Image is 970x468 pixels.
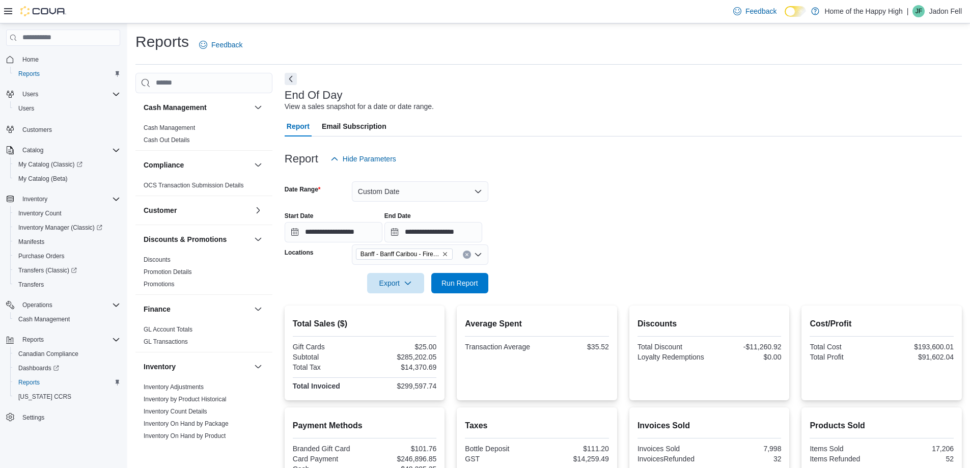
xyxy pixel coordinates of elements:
[144,234,250,244] button: Discounts & Promotions
[144,444,205,452] span: Inventory Transactions
[293,353,363,361] div: Subtotal
[2,192,124,206] button: Inventory
[22,126,52,134] span: Customers
[729,1,781,21] a: Feedback
[285,249,314,257] label: Locations
[144,256,171,263] a: Discounts
[285,222,382,242] input: Press the down key to open a popover containing a calendar.
[810,455,879,463] div: Items Refunded
[638,420,782,432] h2: Invoices Sold
[144,395,227,403] span: Inventory by Product Historical
[144,383,204,391] span: Inventory Adjustments
[367,363,436,371] div: $14,370.69
[18,124,56,136] a: Customers
[18,193,51,205] button: Inventory
[442,251,448,257] button: Remove Banff - Banff Caribou - Fire & Flower from selection in this group
[367,455,436,463] div: $246,896.85
[638,353,707,361] div: Loyalty Redemptions
[10,263,124,278] a: Transfers (Classic)
[18,193,120,205] span: Inventory
[810,318,954,330] h2: Cost/Profit
[18,411,120,424] span: Settings
[711,455,781,463] div: 32
[10,157,124,172] a: My Catalog (Classic)
[144,338,188,346] span: GL Transactions
[912,5,925,17] div: Jadon Fell
[14,68,44,80] a: Reports
[18,364,59,372] span: Dashboards
[2,143,124,157] button: Catalog
[431,273,488,293] button: Run Report
[14,207,66,219] a: Inventory Count
[18,88,42,100] button: Users
[638,343,707,351] div: Total Discount
[785,6,806,17] input: Dark Mode
[14,348,82,360] a: Canadian Compliance
[465,420,609,432] h2: Taxes
[2,87,124,101] button: Users
[361,249,440,259] span: Banff - Banff Caribou - Fire & Flower
[144,102,207,113] h3: Cash Management
[18,144,47,156] button: Catalog
[144,362,250,372] button: Inventory
[441,278,478,288] span: Run Report
[18,70,40,78] span: Reports
[22,301,52,309] span: Operations
[22,56,39,64] span: Home
[135,323,272,352] div: Finance
[144,102,250,113] button: Cash Management
[18,266,77,274] span: Transfers (Classic)
[14,68,120,80] span: Reports
[10,206,124,221] button: Inventory Count
[14,236,48,248] a: Manifests
[14,391,75,403] a: [US_STATE] CCRS
[293,363,363,371] div: Total Tax
[6,48,120,451] nav: Complex example
[18,393,71,401] span: [US_STATE] CCRS
[18,53,43,66] a: Home
[14,376,120,389] span: Reports
[18,53,120,66] span: Home
[10,172,124,186] button: My Catalog (Beta)
[10,235,124,249] button: Manifests
[252,204,264,216] button: Customer
[884,445,954,453] div: 17,206
[384,222,482,242] input: Press the down key to open a popover containing a calendar.
[745,6,777,16] span: Feedback
[211,40,242,50] span: Feedback
[18,299,57,311] button: Operations
[135,254,272,294] div: Discounts & Promotions
[18,123,120,135] span: Customers
[144,408,207,415] a: Inventory Count Details
[367,353,436,361] div: $285,202.05
[144,205,250,215] button: Customer
[711,343,781,351] div: -$11,260.92
[2,410,124,425] button: Settings
[285,153,318,165] h3: Report
[285,101,434,112] div: View a sales snapshot for a date or date range.
[539,445,609,453] div: $111.20
[22,414,44,422] span: Settings
[144,136,190,144] span: Cash Out Details
[907,5,909,17] p: |
[14,391,120,403] span: Washington CCRS
[711,353,781,361] div: $0.00
[18,144,120,156] span: Catalog
[884,455,954,463] div: 52
[252,303,264,315] button: Finance
[14,207,120,219] span: Inventory Count
[10,347,124,361] button: Canadian Compliance
[929,5,962,17] p: Jadon Fell
[285,73,297,85] button: Next
[144,256,171,264] span: Discounts
[10,278,124,292] button: Transfers
[293,455,363,463] div: Card Payment
[293,420,437,432] h2: Payment Methods
[14,264,120,277] span: Transfers (Classic)
[810,445,879,453] div: Items Sold
[135,122,272,150] div: Cash Management
[14,362,63,374] a: Dashboards
[285,89,343,101] h3: End Of Day
[14,279,48,291] a: Transfers
[18,88,120,100] span: Users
